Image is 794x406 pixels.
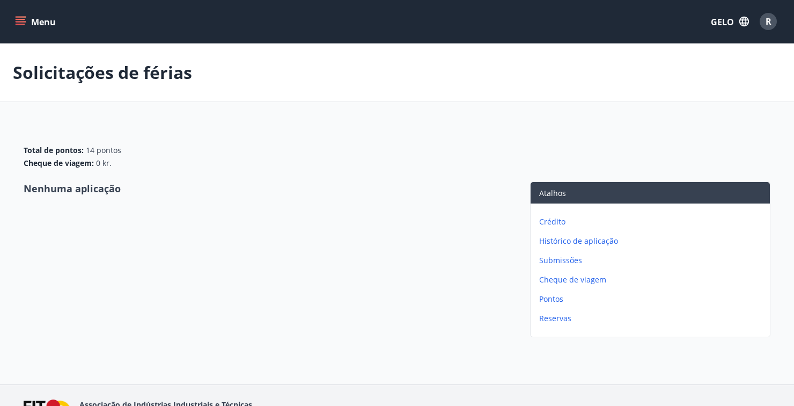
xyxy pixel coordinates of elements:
button: menu [13,12,60,31]
font: pontos [97,145,121,155]
font: Crédito [539,216,565,227]
font: GELO [711,16,734,28]
font: R [766,16,771,27]
font: Total de pontos [24,145,82,155]
button: GELO [707,11,753,32]
font: Nenhuma aplicação [24,182,121,195]
font: Cheque de viagem [539,274,606,285]
font: Reservas [539,313,571,323]
button: R [755,9,781,34]
font: Histórico de aplicação [539,236,618,246]
font: Pontos [539,294,563,304]
font: Cheque de viagem [24,158,92,168]
font: 0 kr. [96,158,112,168]
font: Menu [31,16,56,28]
font: : [82,145,84,155]
font: Submissões [539,255,582,265]
font: : [92,158,94,168]
font: Solicitações de férias [13,61,192,84]
font: Atalhos [539,188,566,198]
font: 14 [86,145,94,155]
